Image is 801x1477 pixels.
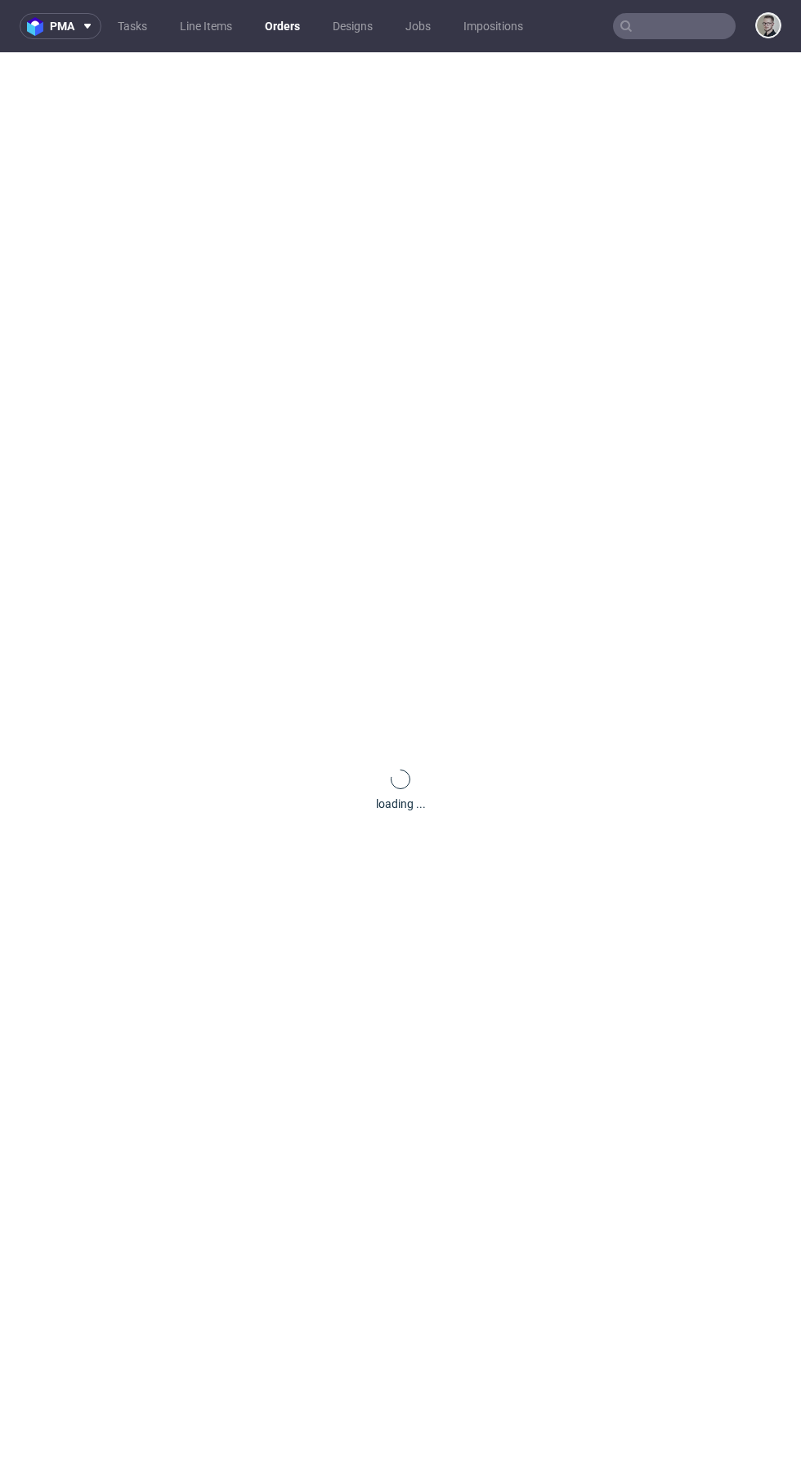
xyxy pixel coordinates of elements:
[255,13,310,39] a: Orders
[27,17,50,36] img: logo
[20,13,101,39] button: pma
[396,13,441,39] a: Jobs
[108,13,157,39] a: Tasks
[170,13,242,39] a: Line Items
[454,13,533,39] a: Impositions
[376,796,426,812] div: loading ...
[50,20,74,32] span: pma
[757,14,780,37] img: Krystian Gaza
[323,13,383,39] a: Designs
